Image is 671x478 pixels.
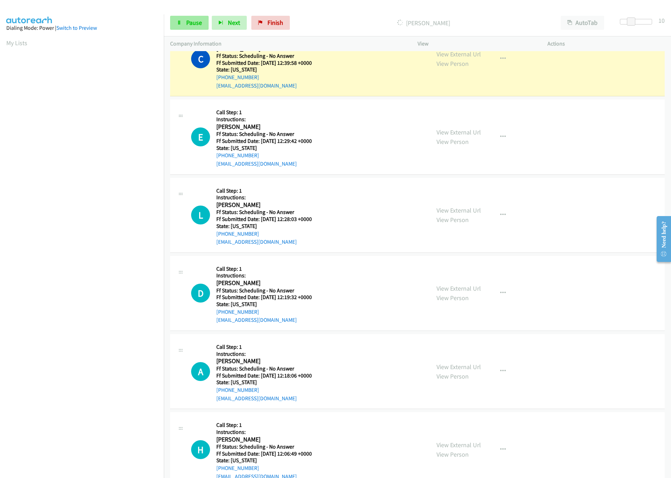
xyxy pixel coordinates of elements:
[191,284,210,303] h1: D
[216,194,312,201] h5: Instructions:
[216,272,312,279] h5: Instructions:
[299,18,548,28] p: [PERSON_NAME]
[216,201,312,209] h2: [PERSON_NAME]
[191,440,210,459] div: The call is yet to be attempted
[216,138,312,145] h5: Ff Submitted Date: [DATE] 12:29:42 +0000
[191,49,210,68] h1: C
[56,25,97,31] a: Switch to Preview
[251,16,290,30] a: Finish
[216,301,312,308] h5: State: [US_STATE]
[658,16,665,25] div: 10
[216,216,312,223] h5: Ff Submitted Date: [DATE] 12:28:03 +0000
[216,223,312,230] h5: State: [US_STATE]
[216,53,312,60] h5: Ff Status: Scheduling - No Answer
[216,131,312,138] h5: Ff Status: Scheduling - No Answer
[216,66,312,73] h5: State: [US_STATE]
[216,116,312,123] h5: Instructions:
[436,50,481,58] a: View External Url
[228,19,240,27] span: Next
[216,429,312,436] h5: Instructions:
[216,344,312,351] h5: Call Step: 1
[170,16,209,30] a: Pause
[216,365,312,372] h5: Ff Status: Scheduling - No Answer
[191,362,210,381] h1: A
[216,294,312,301] h5: Ff Submitted Date: [DATE] 12:19:32 +0000
[191,440,210,459] h1: H
[216,265,312,272] h5: Call Step: 1
[436,284,481,292] a: View External Url
[216,160,297,167] a: [EMAIL_ADDRESS][DOMAIN_NAME]
[216,436,312,444] h2: [PERSON_NAME]
[216,422,312,429] h5: Call Step: 1
[436,294,469,302] a: View Person
[6,54,164,387] iframe: Dialpad
[216,395,297,402] a: [EMAIL_ADDRESS][DOMAIN_NAME]
[191,127,210,146] h1: E
[216,465,259,471] a: [PHONE_NUMBER]
[436,450,469,458] a: View Person
[191,362,210,381] div: The call is yet to be attempted
[216,387,259,393] a: [PHONE_NUMBER]
[216,109,312,116] h5: Call Step: 1
[216,309,259,315] a: [PHONE_NUMBER]
[216,317,297,323] a: [EMAIL_ADDRESS][DOMAIN_NAME]
[267,19,283,27] span: Finish
[436,216,469,224] a: View Person
[436,206,481,214] a: View External Url
[216,279,312,287] h2: [PERSON_NAME]
[216,457,312,464] h5: State: [US_STATE]
[547,40,665,48] p: Actions
[436,128,481,136] a: View External Url
[191,206,210,224] h1: L
[216,209,312,216] h5: Ff Status: Scheduling - No Answer
[561,16,604,30] button: AutoTab
[436,60,469,68] a: View Person
[216,372,312,379] h5: Ff Submitted Date: [DATE] 12:18:06 +0000
[216,450,312,457] h5: Ff Submitted Date: [DATE] 12:06:49 +0000
[216,187,312,194] h5: Call Step: 1
[216,74,259,81] a: [PHONE_NUMBER]
[216,443,312,450] h5: Ff Status: Scheduling - No Answer
[436,372,469,380] a: View Person
[216,123,312,131] h2: [PERSON_NAME]
[436,363,481,371] a: View External Url
[170,40,405,48] p: Company Information
[216,287,312,294] h5: Ff Status: Scheduling - No Answer
[651,211,671,267] iframe: Resource Center
[216,82,297,89] a: [EMAIL_ADDRESS][DOMAIN_NAME]
[216,357,312,365] h2: [PERSON_NAME]
[216,145,312,152] h5: State: [US_STATE]
[216,230,259,237] a: [PHONE_NUMBER]
[216,238,297,245] a: [EMAIL_ADDRESS][DOMAIN_NAME]
[186,19,202,27] span: Pause
[418,40,535,48] p: View
[216,152,259,159] a: [PHONE_NUMBER]
[436,138,469,146] a: View Person
[436,441,481,449] a: View External Url
[6,24,158,32] div: Dialing Mode: Power |
[216,379,312,386] h5: State: [US_STATE]
[216,351,312,358] h5: Instructions:
[212,16,247,30] button: Next
[6,39,27,47] a: My Lists
[216,60,312,67] h5: Ff Submitted Date: [DATE] 12:39:58 +0000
